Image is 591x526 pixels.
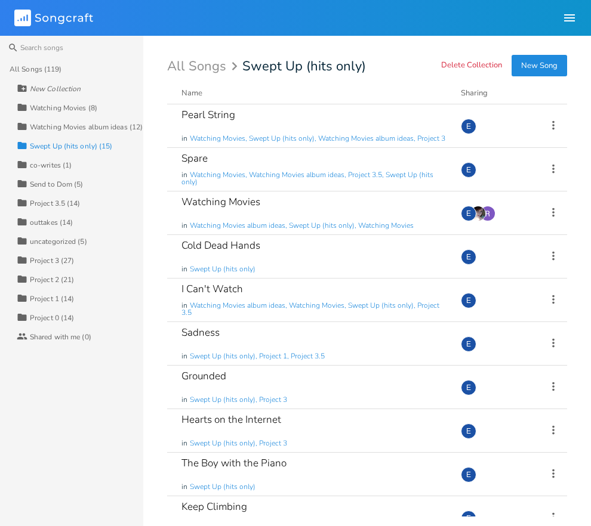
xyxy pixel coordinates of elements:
span: Swept Up (hits only) [190,264,256,274]
span: in [181,395,187,405]
div: Erin Nicole [461,380,476,395]
div: Grounded [181,371,226,381]
span: Swept Up (hits only), Project 1, Project 3.5 [190,351,325,361]
div: Project 1 (14) [30,295,74,302]
div: Watching Movies album ideas (12) [30,123,143,131]
span: in [181,221,187,231]
div: Pearl String [181,110,235,120]
div: Erin Nicole [461,206,476,221]
div: Erin Nicole [461,249,476,265]
div: Sharing [461,87,532,99]
div: Keep Climbing [181,502,247,512]
button: New Song [512,55,567,76]
div: Watching Movies [181,197,260,207]
div: Erin Nicole [461,162,476,178]
div: Erin Nicole [461,467,476,482]
span: Swept Up (hits only) [190,482,256,492]
span: Watching Movies album ideas, Watching Movies, Swept Up (hits only), Project 3.5 [181,301,439,318]
div: Project 2 (21) [30,276,74,283]
span: Watching Movies, Swept Up (hits only), Watching Movies album ideas, Project 3 [190,134,445,144]
button: Name [181,87,447,99]
div: Erin Nicole [461,510,476,526]
span: in [181,438,187,448]
span: in [181,170,187,180]
span: Swept Up (hits only), Project 3 [190,438,287,448]
div: Project 0 (14) [30,314,74,321]
div: Erin Nicole [461,336,476,352]
span: in [181,264,187,274]
div: I Can't Watch [181,284,243,294]
div: outtakes (14) [30,219,73,226]
div: Watching Movies (8) [30,104,97,112]
div: Hearts on the Internet [181,414,281,425]
span: in [181,134,187,144]
span: in [181,301,187,311]
span: Watching Movies album ideas, Swept Up (hits only), Watching Movies [190,221,414,231]
div: Shared with me (0) [30,333,91,341]
div: All Songs (119) [10,66,62,73]
div: Project 3 (27) [30,257,74,264]
span: Swept Up (hits only) [242,60,366,73]
div: Sadness [181,327,220,338]
div: Erin Nicole [461,293,476,308]
button: Delete Collection [441,61,502,71]
img: Elle Morgan [470,206,486,221]
span: in [181,351,187,361]
div: Erin Nicole [461,423,476,439]
div: New Collection [30,85,81,92]
div: All Songs [167,61,241,72]
div: Cold Dead Hands [181,240,260,250]
span: Swept Up (hits only), Project 3 [190,395,287,405]
div: Swept Up (hits only) (15) [30,143,113,150]
div: co-writes (1) [30,162,72,169]
div: uncategorized (5) [30,238,87,245]
div: Name [181,88,202,98]
div: Erin Nicole [461,119,476,134]
span: in [181,482,187,492]
div: Spare [181,153,208,163]
span: Watching Movies, Watching Movies album ideas, Project 3.5, Swept Up (hits only) [181,170,433,187]
div: Project 3.5 (14) [30,200,81,207]
img: Robert Learst [480,206,495,221]
div: Send to Dom (5) [30,181,84,188]
div: The Boy with the Piano [181,458,287,468]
